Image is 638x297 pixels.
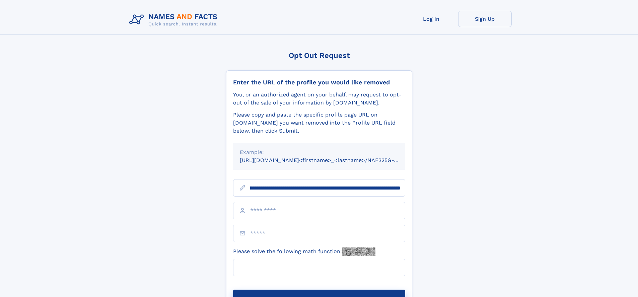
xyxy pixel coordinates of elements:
[233,79,405,86] div: Enter the URL of the profile you would like removed
[405,11,458,27] a: Log In
[226,51,412,60] div: Opt Out Request
[127,11,223,29] img: Logo Names and Facts
[240,157,418,163] small: [URL][DOMAIN_NAME]<firstname>_<lastname>/NAF325G-xxxxxxxx
[458,11,512,27] a: Sign Up
[233,247,375,256] label: Please solve the following math function:
[240,148,399,156] div: Example:
[233,111,405,135] div: Please copy and paste the specific profile page URL on [DOMAIN_NAME] you want removed into the Pr...
[233,91,405,107] div: You, or an authorized agent on your behalf, may request to opt-out of the sale of your informatio...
